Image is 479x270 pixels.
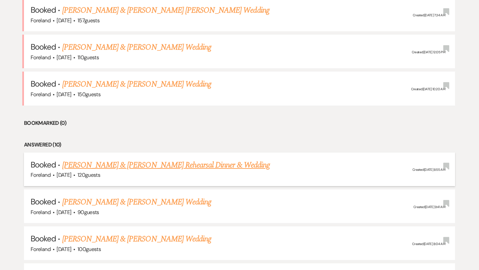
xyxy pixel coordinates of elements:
span: Booked [31,159,56,170]
span: Foreland [31,54,51,61]
span: 100 guests [78,246,101,253]
span: [DATE] [57,171,71,178]
span: Booked [31,79,56,89]
span: Created: [DATE] 8:55 AM [412,168,445,172]
span: Booked [31,5,56,15]
span: 110 guests [78,54,99,61]
a: [PERSON_NAME] & [PERSON_NAME] Wedding [62,196,211,208]
span: 120 guests [78,171,100,178]
a: [PERSON_NAME] & [PERSON_NAME] Wedding [62,233,211,245]
span: [DATE] [57,209,71,216]
span: Created: [DATE] 12:05 PM [412,50,445,54]
span: Booked [31,233,56,244]
span: 90 guests [78,209,99,216]
span: Created: [DATE] 8:04 AM [412,242,445,246]
span: Foreland [31,91,51,98]
span: [DATE] [57,17,71,24]
span: Foreland [31,171,51,178]
a: [PERSON_NAME] & [PERSON_NAME] Wedding [62,41,211,53]
span: [DATE] [57,246,71,253]
span: 150 guests [78,91,100,98]
span: Booked [31,42,56,52]
span: Created: [DATE] 10:20 AM [411,87,445,91]
a: [PERSON_NAME] & [PERSON_NAME] [PERSON_NAME] Wedding [62,4,269,16]
span: Booked [31,196,56,207]
a: [PERSON_NAME] & [PERSON_NAME] Rehearsal Dinner & Wedding [62,159,270,171]
span: Foreland [31,209,51,216]
li: Answered (10) [24,140,455,149]
span: [DATE] [57,91,71,98]
span: Foreland [31,246,51,253]
span: Foreland [31,17,51,24]
li: Bookmarked (0) [24,119,455,128]
span: 157 guests [78,17,99,24]
span: [DATE] [57,54,71,61]
a: [PERSON_NAME] & [PERSON_NAME] Wedding [62,78,211,90]
span: Created: [DATE] 7:34 AM [413,13,445,17]
span: Created: [DATE] 9:41 AM [413,205,445,209]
